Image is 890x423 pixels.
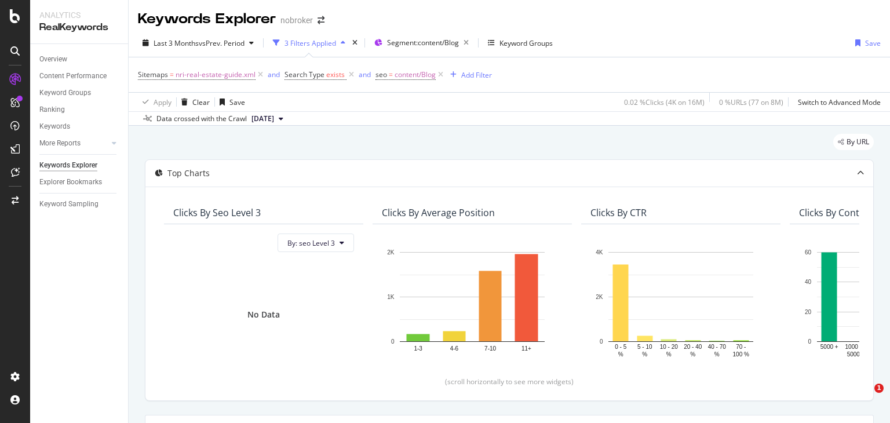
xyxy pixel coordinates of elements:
div: Clicks By seo Level 3 [173,207,261,218]
a: Content Performance [39,70,120,82]
div: arrow-right-arrow-left [318,16,324,24]
text: 0 - 5 [615,344,626,350]
text: 5 - 10 [637,344,652,350]
button: Add Filter [446,68,492,82]
span: content/Blog [395,67,436,83]
text: 1K [387,294,395,300]
span: nri-real-estate-guide.xml [176,67,256,83]
text: 40 [805,279,812,286]
a: Ranking [39,104,120,116]
div: Keyword Groups [39,87,91,99]
text: 0 [600,338,603,345]
span: Sitemaps [138,70,168,79]
text: 2K [387,249,395,256]
div: Keywords [39,121,70,133]
text: 0 [808,338,811,345]
span: Segment: content/Blog [387,38,459,48]
button: Save [851,34,881,52]
div: Apply [154,97,172,107]
button: Save [215,93,245,111]
div: Content Performance [39,70,107,82]
text: 1000 - [845,344,862,350]
div: Data crossed with the Crawl [156,114,247,124]
span: 1 [874,384,884,393]
text: 60 [805,249,812,256]
text: 1-3 [414,345,422,352]
svg: A chart. [382,246,563,359]
button: Clear [177,93,210,111]
div: Clicks By Average Position [382,207,495,218]
text: 70 - [736,344,746,350]
text: % [714,351,720,358]
div: and [268,70,280,79]
button: Apply [138,93,172,111]
button: Segment:content/Blog [370,34,473,52]
text: 10 - 20 [660,344,679,350]
div: Keywords Explorer [39,159,97,172]
div: Overview [39,53,67,65]
text: 20 [805,309,812,315]
div: 3 Filters Applied [284,38,336,48]
text: 5000 + [820,344,838,350]
text: 5000 [847,351,860,358]
text: % [690,351,695,358]
button: Switch to Advanced Mode [793,93,881,111]
div: More Reports [39,137,81,149]
text: 20 - 40 [684,344,702,350]
text: 4K [596,249,603,256]
div: Analytics [39,9,119,21]
a: Keyword Groups [39,87,120,99]
div: Switch to Advanced Mode [798,97,881,107]
text: % [666,351,672,358]
div: Explorer Bookmarks [39,176,102,188]
div: nobroker [280,14,313,26]
div: 0.02 % Clicks ( 4K on 16M ) [624,97,705,107]
text: 2K [596,294,603,300]
span: = [170,70,174,79]
a: Keywords Explorer [39,159,120,172]
span: By URL [847,138,869,145]
a: Overview [39,53,120,65]
div: Keyword Groups [499,38,553,48]
button: [DATE] [247,112,288,126]
text: 7-10 [484,345,496,352]
text: % [642,351,647,358]
button: Keyword Groups [483,34,557,52]
div: Keywords Explorer [138,9,276,29]
a: Keywords [39,121,120,133]
div: Add Filter [461,70,492,80]
svg: A chart. [590,246,771,359]
div: Save [229,97,245,107]
iframe: Intercom live chat [851,384,878,411]
text: 11+ [521,345,531,352]
span: seo [375,70,387,79]
div: and [359,70,371,79]
button: and [268,69,280,80]
a: More Reports [39,137,108,149]
a: Explorer Bookmarks [39,176,120,188]
text: 40 - 70 [708,344,727,350]
span: vs Prev. Period [199,38,245,48]
button: and [359,69,371,80]
div: (scroll horizontally to see more widgets) [159,377,859,386]
button: 3 Filters Applied [268,34,350,52]
span: Last 3 Months [154,38,199,48]
span: exists [326,70,345,79]
a: Keyword Sampling [39,198,120,210]
text: 4-6 [450,345,459,352]
text: 100 % [733,351,749,358]
div: legacy label [833,134,874,150]
div: No Data [247,309,280,320]
button: Last 3 MonthsvsPrev. Period [138,34,258,52]
div: Save [865,38,881,48]
text: 0 [391,338,395,345]
div: Keyword Sampling [39,198,99,210]
span: By: seo Level 3 [287,238,335,248]
div: times [350,37,360,49]
div: 0 % URLs ( 77 on 8M ) [719,97,783,107]
text: % [618,351,623,358]
div: Top Charts [167,167,210,179]
span: 2025 Aug. 4th [251,114,274,124]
